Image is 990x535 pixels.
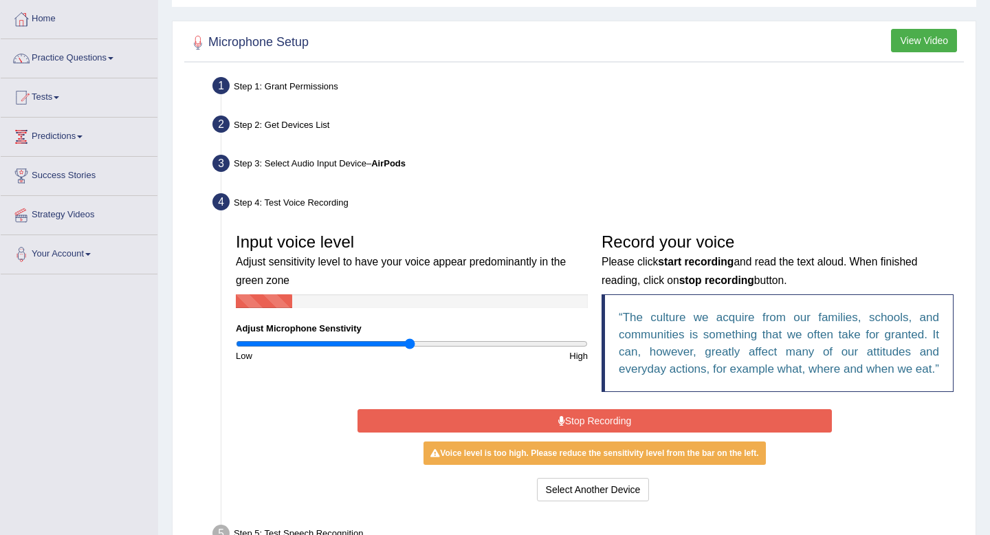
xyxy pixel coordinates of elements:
[602,233,954,287] h3: Record your voice
[357,409,831,433] button: Stop Recording
[1,39,157,74] a: Practice Questions
[679,274,754,286] b: stop recording
[619,311,939,375] q: The culture we acquire from our families, schools, and communities is something that we often tak...
[1,196,157,230] a: Strategy Videos
[423,441,765,465] div: Voice level is too high. Please reduce the sensitivity level from the bar on the left.
[206,111,969,142] div: Step 2: Get Devices List
[366,158,406,168] span: –
[229,349,412,362] div: Low
[206,73,969,103] div: Step 1: Grant Permissions
[891,29,957,52] button: View Video
[602,256,917,285] small: Please click and read the text aloud. When finished reading, click on button.
[206,151,969,181] div: Step 3: Select Audio Input Device
[658,256,734,267] b: start recording
[412,349,595,362] div: High
[1,157,157,191] a: Success Stories
[537,478,650,501] button: Select Another Device
[236,322,362,335] label: Adjust Microphone Senstivity
[236,256,566,285] small: Adjust sensitivity level to have your voice appear predominantly in the green zone
[1,78,157,113] a: Tests
[206,189,969,219] div: Step 4: Test Voice Recording
[1,118,157,152] a: Predictions
[236,233,588,287] h3: Input voice level
[188,32,309,53] h2: Microphone Setup
[1,235,157,270] a: Your Account
[371,158,406,168] b: AirPods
